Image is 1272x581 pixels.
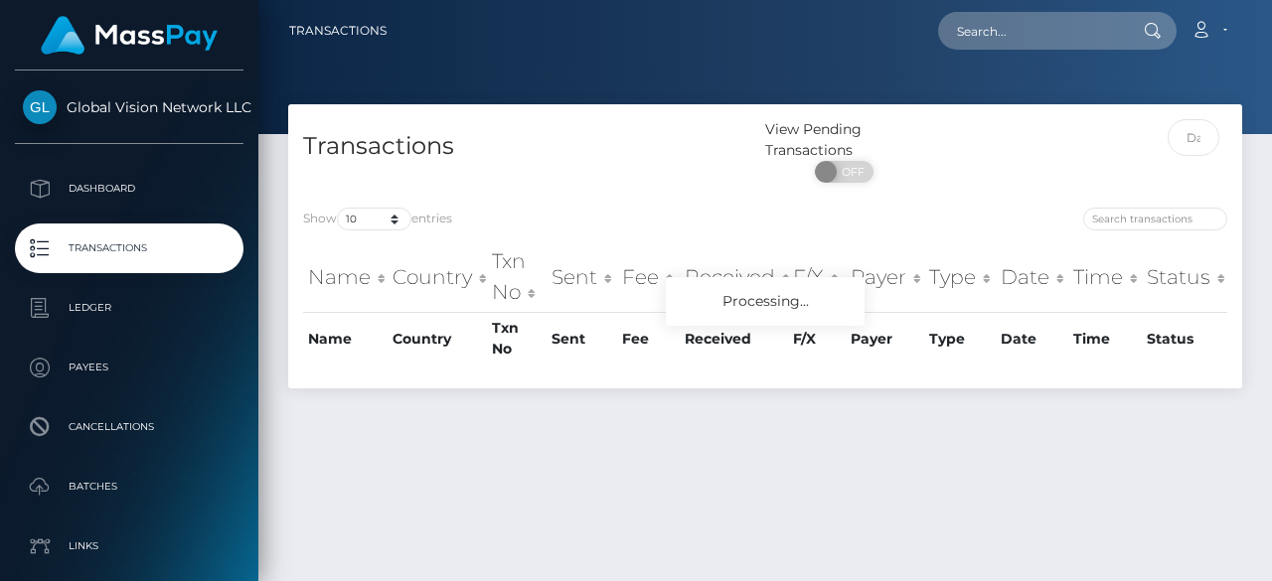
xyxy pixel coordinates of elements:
[23,90,57,124] img: Global Vision Network LLC
[846,312,924,364] th: Payer
[924,312,995,364] th: Type
[617,312,680,364] th: Fee
[388,241,487,312] th: Country
[1068,241,1142,312] th: Time
[23,531,236,561] p: Links
[23,472,236,502] p: Batches
[15,343,243,392] a: Payees
[788,312,846,364] th: F/X
[547,241,617,312] th: Sent
[996,312,1068,364] th: Date
[788,241,846,312] th: F/X
[303,208,452,230] label: Show entries
[15,402,243,452] a: Cancellations
[23,293,236,323] p: Ledger
[1142,312,1227,364] th: Status
[23,174,236,204] p: Dashboard
[680,241,788,312] th: Received
[487,241,547,312] th: Txn No
[41,16,218,55] img: MassPay Logo
[23,233,236,263] p: Transactions
[303,312,388,364] th: Name
[303,241,388,312] th: Name
[1068,312,1142,364] th: Time
[15,283,243,333] a: Ledger
[23,412,236,442] p: Cancellations
[680,312,788,364] th: Received
[938,12,1125,50] input: Search...
[666,277,865,326] div: Processing...
[388,312,487,364] th: Country
[996,241,1068,312] th: Date
[846,241,924,312] th: Payer
[15,521,243,571] a: Links
[1168,119,1220,156] input: Date filter
[1083,208,1227,230] input: Search transactions
[1142,241,1227,312] th: Status
[547,312,617,364] th: Sent
[15,462,243,511] a: Batches
[23,353,236,382] p: Payees
[826,161,875,183] span: OFF
[15,223,243,273] a: Transactions
[924,241,995,312] th: Type
[487,312,547,364] th: Txn No
[289,10,387,52] a: Transactions
[337,208,411,230] select: Showentries
[15,98,243,116] span: Global Vision Network LLC
[617,241,680,312] th: Fee
[303,129,750,164] h4: Transactions
[765,119,924,161] div: View Pending Transactions
[15,164,243,214] a: Dashboard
